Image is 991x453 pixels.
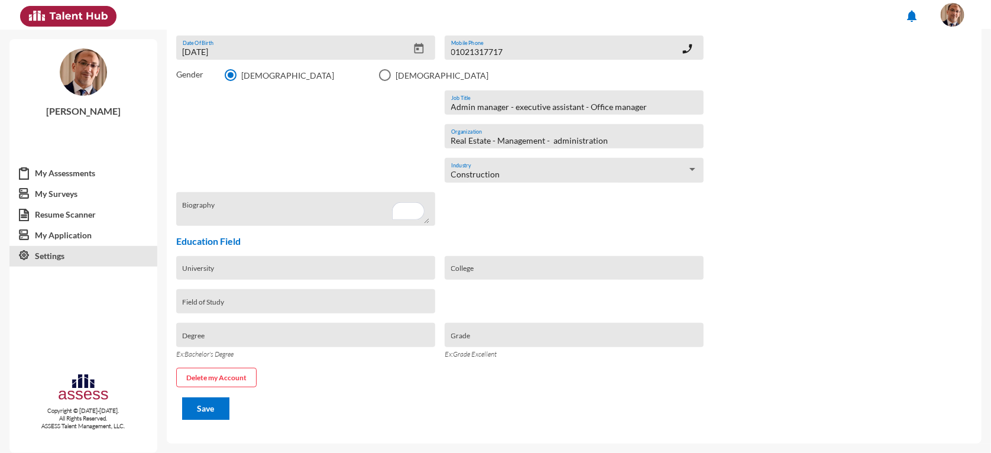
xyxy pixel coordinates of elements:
[451,102,698,112] input: Job Title
[451,169,500,179] span: Construction
[183,202,429,224] textarea: To enrich screen reader interactions, please activate Accessibility in Grammarly extension settings
[9,225,157,246] a: My Application
[237,70,334,80] span: [DEMOGRAPHIC_DATA]
[176,350,435,358] p: Ex:Bachelor's Degree
[60,48,107,96] img: ACg8ocKEbpFZcKqujN7oR0R8f6z9fpGfS_EF6yEa6YkX7cz1fhr6t--y=s96-c
[176,69,972,81] mat-radio-group: Select an option
[451,47,682,57] input: 0112-555-1234
[197,403,215,413] span: Save
[9,204,157,225] a: Resume Scanner
[176,69,203,79] mat-label: Gender
[176,368,257,387] button: Delete my Account
[57,373,109,405] img: assesscompany-logo.png
[682,42,698,56] mat-icon: phone_enabled
[9,163,157,184] a: My Assessments
[905,9,919,23] mat-icon: notifications
[451,136,698,145] input: Organization
[9,407,157,430] p: Copyright © [DATE]-[DATE]. All Rights Reserved. ASSESS Talent Management, LLC.
[19,105,148,117] p: [PERSON_NAME]
[9,245,157,267] a: Settings
[182,397,229,420] button: Save
[391,70,488,80] span: [DEMOGRAPHIC_DATA]
[176,235,972,247] p: Education Field
[409,43,429,55] button: Open calendar
[9,183,157,205] a: My Surveys
[445,350,704,358] p: Ex:Grade Excellent
[183,47,409,57] input: Date of Birth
